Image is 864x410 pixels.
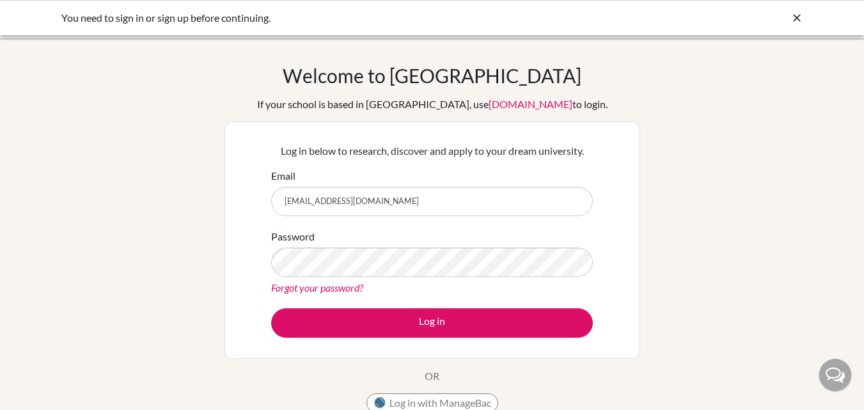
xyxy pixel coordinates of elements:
button: Log in [271,308,593,338]
a: Forgot your password? [271,281,363,294]
div: You need to sign in or sign up before continuing. [61,10,611,26]
p: OR [425,368,439,384]
label: Password [271,229,315,244]
p: Log in below to research, discover and apply to your dream university. [271,143,593,159]
h1: Welcome to [GEOGRAPHIC_DATA] [283,64,581,87]
a: [DOMAIN_NAME] [489,98,572,110]
div: If your school is based in [GEOGRAPHIC_DATA], use to login. [257,97,608,112]
label: Email [271,168,295,184]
